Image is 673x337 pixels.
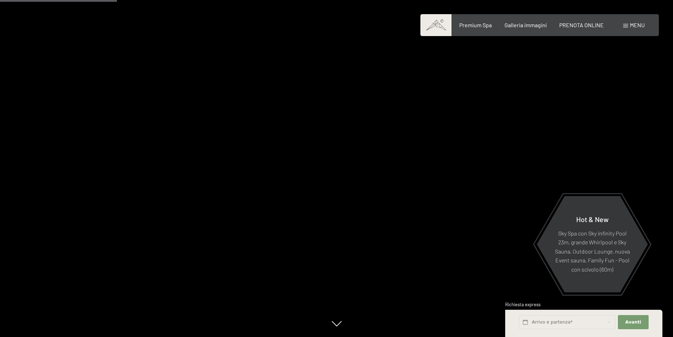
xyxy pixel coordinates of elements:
p: Sky Spa con Sky infinity Pool 23m, grande Whirlpool e Sky Sauna, Outdoor Lounge, nuova Event saun... [554,228,631,274]
span: Hot & New [576,215,609,223]
a: Premium Spa [459,22,492,28]
a: Galleria immagini [504,22,547,28]
button: Avanti [618,315,648,330]
span: Avanti [625,319,641,325]
a: Hot & New Sky Spa con Sky infinity Pool 23m, grande Whirlpool e Sky Sauna, Outdoor Lounge, nuova ... [536,196,648,293]
span: Menu [630,22,645,28]
a: PRENOTA ONLINE [559,22,604,28]
span: Richiesta express [505,302,541,307]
